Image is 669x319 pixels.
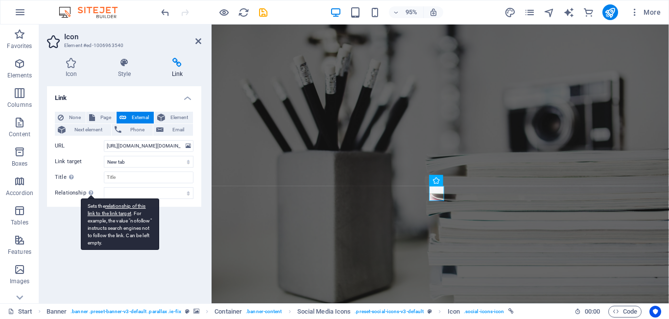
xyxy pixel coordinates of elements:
h6: 95% [404,6,419,18]
h6: Session time [574,306,600,318]
button: Page [86,112,116,123]
h4: Link [153,58,201,78]
i: Save (Ctrl+S) [258,7,269,18]
i: Commerce [583,7,594,18]
i: Reload page [238,7,249,18]
p: Tables [11,219,28,226]
button: Code [608,306,642,318]
label: Relationship [55,187,104,199]
i: Publish [604,7,616,18]
button: Element [154,112,193,123]
button: design [504,6,516,18]
p: Images [10,277,30,285]
label: Title [55,172,104,183]
button: publish [602,4,618,20]
h4: Style [99,58,153,78]
label: Link target [55,156,104,168]
span: Click to select. Double-click to edit [448,306,460,318]
span: Click to select. Double-click to edit [215,306,242,318]
button: Email [153,124,193,136]
button: save [257,6,269,18]
button: text_generator [563,6,575,18]
p: Columns [7,101,32,109]
i: This element is linked [508,309,514,314]
i: On resize automatically adjust zoom level to fit chosen device. [429,8,438,17]
p: Favorites [7,42,32,50]
h2: Icon [64,32,201,41]
button: navigator [544,6,555,18]
i: This element contains a background [193,309,199,314]
span: 00 00 [585,306,600,318]
button: External [117,112,154,123]
div: Sets the . For example, the value "nofollow" instructs search engines not to follow the link. Can... [81,198,159,250]
button: Next element [55,124,111,136]
i: Undo: Change link (Ctrl+Z) [160,7,171,18]
input: Title [104,172,193,183]
button: None [55,112,86,123]
button: Usercentrics [649,306,661,318]
span: : [592,308,593,315]
h4: Link [47,86,201,104]
span: Phone [124,124,150,136]
span: . preset-social-icons-v3-default [355,306,424,318]
i: Pages (Ctrl+Alt+S) [524,7,535,18]
button: pages [524,6,536,18]
i: AI Writer [563,7,574,18]
span: Code [613,306,637,318]
label: URL [55,140,104,152]
span: More [630,7,661,17]
nav: breadcrumb [47,306,514,318]
h4: Icon [47,58,99,78]
i: This element is a customizable preset [428,309,432,314]
span: . social-icons-icon [464,306,504,318]
a: relationship of this link to the link target [88,203,146,216]
i: Navigator [544,7,555,18]
span: Click to select. Double-click to edit [47,306,67,318]
i: This element is a customizable preset [185,309,190,314]
p: Elements [7,72,32,79]
span: . banner .preset-banner-v3-default .parallax .ie-fix [71,306,181,318]
span: Next element [69,124,108,136]
input: URL... [104,140,193,152]
button: Click here to leave preview mode and continue editing [218,6,230,18]
p: Boxes [12,160,28,168]
button: 95% [389,6,424,18]
span: Click to select. Double-click to edit [297,306,351,318]
span: Element [168,112,190,123]
button: More [626,4,665,20]
p: Content [9,130,30,138]
span: Page [98,112,113,123]
span: None [67,112,83,123]
p: Accordion [6,189,33,197]
a: Click to cancel selection. Double-click to open Pages [8,306,32,318]
span: . banner-content [246,306,282,318]
span: External [129,112,151,123]
i: Design (Ctrl+Alt+Y) [504,7,516,18]
button: Phone [112,124,153,136]
h3: Element #ed-1006963540 [64,41,182,50]
img: Editor Logo [56,6,130,18]
button: reload [238,6,249,18]
span: Email [167,124,190,136]
button: undo [159,6,171,18]
button: commerce [583,6,595,18]
p: Features [8,248,31,256]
